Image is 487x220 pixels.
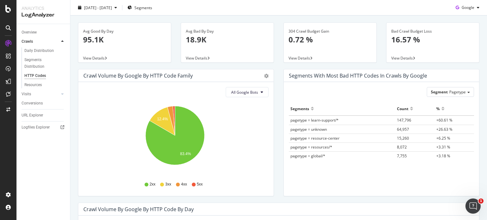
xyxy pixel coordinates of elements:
[226,87,269,97] button: All Google Bots
[150,182,156,187] span: 2xx
[436,153,450,159] span: +3.18 %
[165,182,171,187] span: 3xx
[22,112,43,119] div: URL Explorer
[22,5,65,11] div: Analytics
[436,104,440,114] div: %
[290,117,339,123] span: pagetype = learn-support/*
[24,72,46,79] div: HTTP Codes
[436,127,452,132] span: +26.63 %
[290,144,332,150] span: pagetype = resources/*
[22,38,59,45] a: Crawls
[22,29,37,36] div: Overview
[180,152,191,156] text: 83.4%
[289,72,427,79] div: Segments with most bad HTTP codes in Crawls by google
[84,5,112,10] span: [DATE] - [DATE]
[83,34,166,45] p: 95.1K
[290,153,325,159] span: pagetype = global/*
[397,153,407,159] span: 7,755
[24,57,60,70] div: Segments Distribution
[197,182,203,187] span: 5xx
[462,5,474,10] span: Google
[289,34,372,45] p: 0.72 %
[157,117,168,122] text: 12.4%
[22,100,66,107] a: Conversions
[478,198,484,204] span: 1
[22,11,65,19] div: LogAnalyzer
[24,47,66,54] a: Daily Distribution
[391,28,474,34] div: Bad Crawl Budget Loss
[24,57,66,70] a: Segments Distribution
[290,127,327,132] span: pagetype = unknown
[22,112,66,119] a: URL Explorer
[465,198,481,214] iframe: Intercom live chat
[289,28,372,34] div: 304 Crawl Budget Gain
[289,55,310,61] span: View Details
[186,34,269,45] p: 18.9K
[22,38,33,45] div: Crawls
[391,55,413,61] span: View Details
[83,55,105,61] span: View Details
[186,28,269,34] div: Avg Bad By Day
[290,135,340,141] span: pagetype = resource-center
[83,72,193,79] div: Crawl Volume by google by HTTP Code Family
[22,100,43,107] div: Conversions
[397,135,409,141] span: 15,260
[436,117,452,123] span: +60.61 %
[436,135,450,141] span: +6.25 %
[264,74,269,78] div: gear
[22,91,31,97] div: Visits
[24,47,54,54] div: Daily Distribution
[134,5,152,10] span: Segments
[397,144,407,150] span: 8,072
[22,29,66,36] a: Overview
[397,117,411,123] span: 147,796
[181,182,187,187] span: 4xx
[24,72,66,79] a: HTTP Codes
[290,104,309,114] div: Segments
[436,144,450,150] span: +3.31 %
[431,89,448,95] span: Segment
[453,3,482,13] button: Google
[391,34,474,45] p: 16.57 %
[24,82,66,88] a: Resources
[231,90,258,95] span: All Google Bots
[449,89,466,95] span: Pagetype
[24,82,42,88] div: Resources
[397,127,409,132] span: 64,957
[22,124,50,131] div: Logfiles Explorer
[83,206,194,212] div: Crawl Volume by google by HTTP Code by Day
[186,55,207,61] span: View Details
[125,3,155,13] button: Segments
[397,104,408,114] div: Count
[22,91,59,97] a: Visits
[75,3,120,13] button: [DATE] - [DATE]
[83,102,266,176] svg: A chart.
[83,28,166,34] div: Avg Good By Day
[22,124,66,131] a: Logfiles Explorer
